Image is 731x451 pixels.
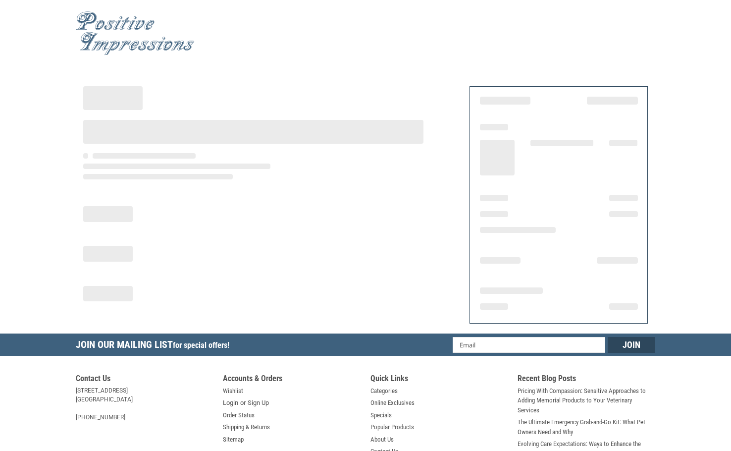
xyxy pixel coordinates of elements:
[518,374,655,386] h5: Recent Blog Posts
[234,398,252,408] span: or
[518,417,655,437] a: The Ultimate Emergency Grab-and-Go Kit: What Pet Owners Need and Why
[76,334,234,359] h5: Join Our Mailing List
[223,374,361,386] h5: Accounts & Orders
[370,410,392,420] a: Specials
[453,337,606,353] input: Email
[223,435,244,445] a: Sitemap
[370,422,414,432] a: Popular Products
[223,398,238,408] a: Login
[370,435,394,445] a: About Us
[370,398,415,408] a: Online Exclusives
[518,386,655,415] a: Pricing With Compassion: Sensitive Approaches to Adding Memorial Products to Your Veterinary Serv...
[223,386,243,396] a: Wishlist
[223,422,270,432] a: Shipping & Returns
[76,374,213,386] h5: Contact Us
[370,374,508,386] h5: Quick Links
[76,11,195,56] img: Positive Impressions
[76,386,213,422] address: [STREET_ADDRESS] [GEOGRAPHIC_DATA] [PHONE_NUMBER]
[370,386,398,396] a: Categories
[223,410,255,420] a: Order Status
[248,398,269,408] a: Sign Up
[608,337,655,353] input: Join
[173,340,229,350] span: for special offers!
